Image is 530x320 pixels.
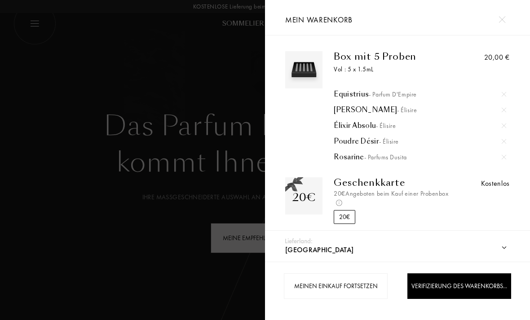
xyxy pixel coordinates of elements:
[376,122,396,130] span: - Élisire
[334,51,454,62] div: Box mit 5 Proben
[502,108,506,112] img: cross.svg
[334,177,454,188] div: Geschenkkarte
[502,92,506,96] img: cross.svg
[397,106,417,114] span: - Élisire
[334,90,506,99] div: Equistrius
[334,105,506,114] a: [PERSON_NAME]- Élisire
[502,139,506,144] img: cross.svg
[334,90,506,99] a: Equistrius- Parfum d'Empire
[502,155,506,159] img: cross.svg
[336,200,342,206] img: info_voucher.png
[334,65,454,74] div: Vol : 5 x 1.5mL
[334,121,506,130] a: Élixir Absolu- Élisire
[369,90,417,98] span: - Parfum d'Empire
[379,137,399,145] span: - Élisire
[334,137,506,146] a: Poudre Désir- Élisire
[334,153,506,162] div: Rosarine
[285,236,313,246] div: Lieferland:
[334,153,506,162] a: Rosarine- Parfums Dusita
[292,189,316,206] div: 20€
[334,210,355,224] div: 20€
[484,52,510,63] div: 20,00 €
[334,189,454,208] div: 20€ Angeboten beim Kauf einer Probenbox
[499,16,505,23] img: cross.svg
[285,177,303,193] img: gift_n.png
[334,105,506,114] div: [PERSON_NAME]
[334,137,506,146] div: Poudre Désir
[481,178,510,189] div: Kostenlos
[287,53,320,86] img: box_5.svg
[284,273,388,299] div: Meinen Einkauf fortsetzen
[285,15,353,25] span: Mein Warenkorb
[364,153,407,161] span: - Parfums Dusita
[408,281,511,291] div: Verifizierung des Warenkorbs...
[502,123,506,128] img: cross.svg
[334,121,506,130] div: Élixir Absolu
